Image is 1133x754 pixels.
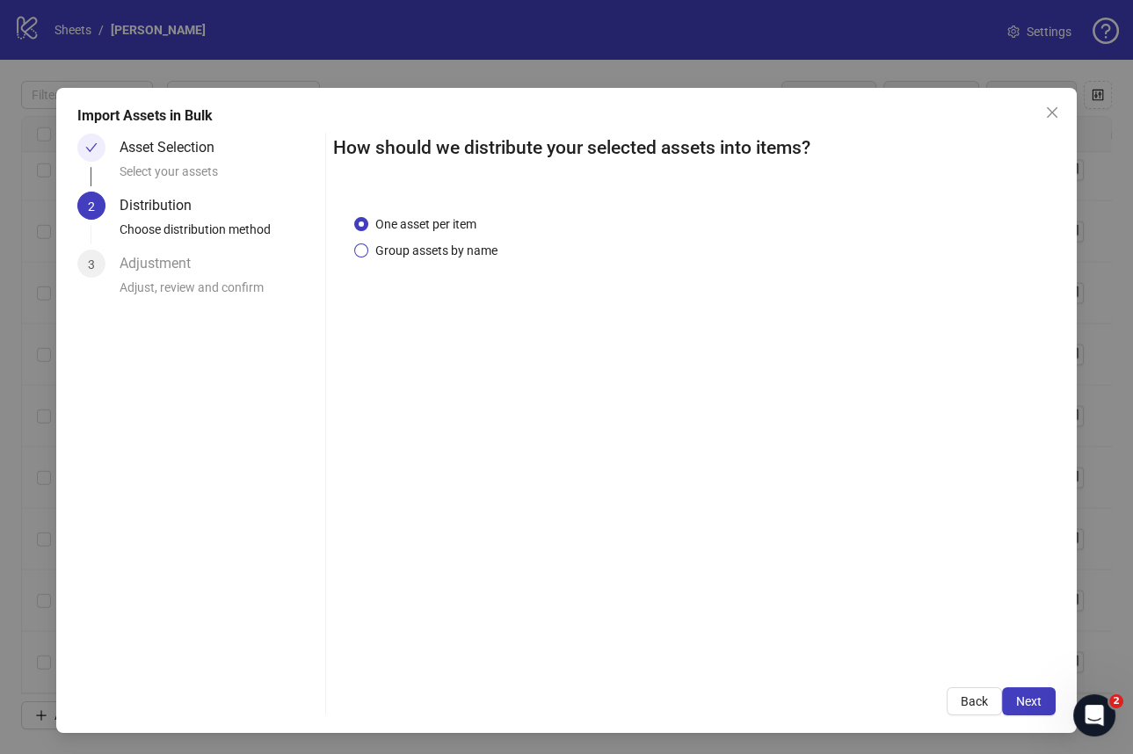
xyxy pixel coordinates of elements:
button: Next [1002,687,1056,715]
div: Distribution [120,192,206,220]
span: 2 [88,199,95,214]
div: Asset Selection [120,134,229,162]
span: Back [961,694,988,708]
span: One asset per item [368,214,483,234]
div: Choose distribution method [120,220,318,250]
h2: How should we distribute your selected assets into items? [333,134,1055,163]
button: Back [947,687,1002,715]
span: Group assets by name [368,241,505,260]
span: 2 [1109,694,1123,708]
div: Select your assets [120,162,318,192]
span: check [85,141,98,154]
span: 3 [88,257,95,272]
iframe: Intercom live chat [1073,694,1115,736]
div: Import Assets in Bulk [77,105,1055,127]
button: Close [1038,98,1066,127]
span: Next [1016,694,1042,708]
div: Adjustment [120,250,205,278]
div: Adjust, review and confirm [120,278,318,308]
span: close [1045,105,1059,120]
